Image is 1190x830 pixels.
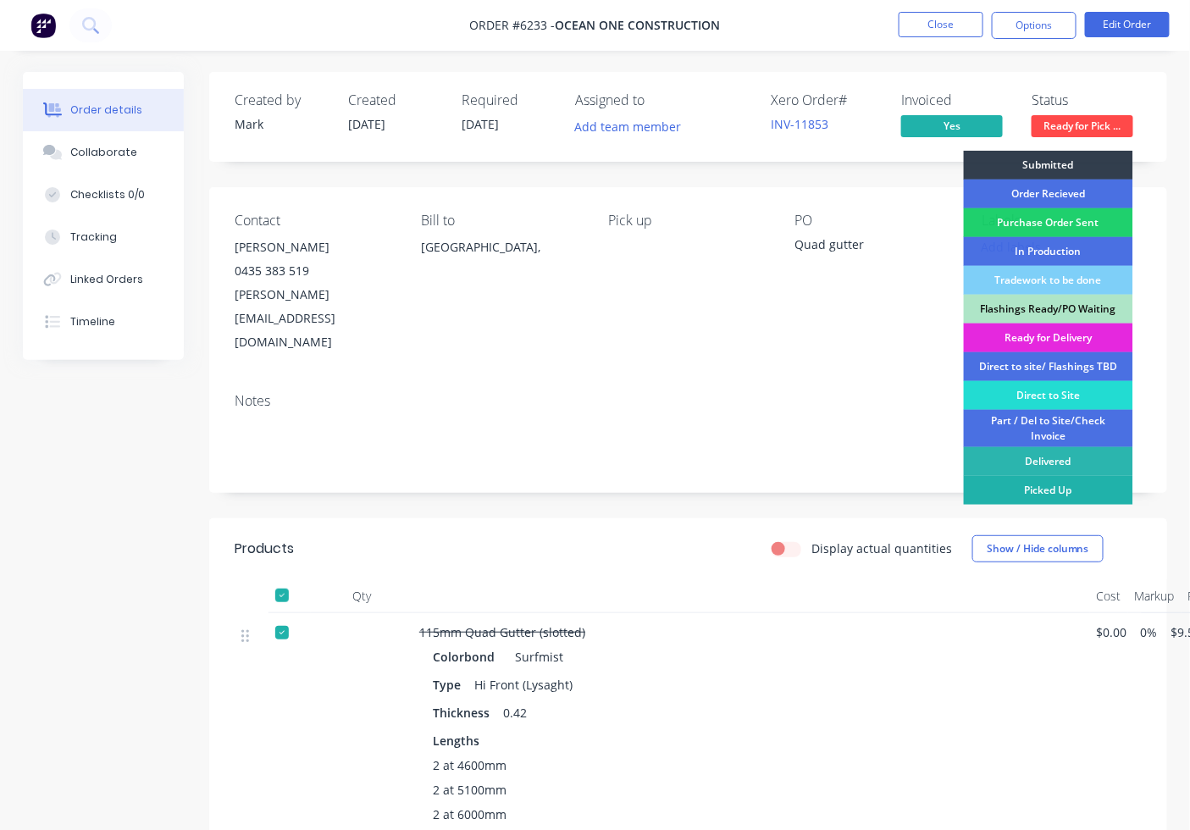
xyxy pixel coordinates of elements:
[311,579,412,613] div: Qty
[1141,623,1158,641] span: 0%
[901,92,1011,108] div: Invoiced
[235,259,395,283] div: 0435 383 519
[23,216,184,258] button: Tracking
[1085,12,1170,37] button: Edit Order
[964,410,1133,447] div: Part / Del to Site/Check Invoice
[964,237,1133,266] div: In Production
[556,18,721,34] span: Ocean One Construction
[433,805,506,823] span: 2 at 6000mm
[235,213,395,229] div: Contact
[795,213,955,229] div: PO
[70,102,142,118] div: Order details
[462,116,499,132] span: [DATE]
[348,116,385,132] span: [DATE]
[23,301,184,343] button: Timeline
[23,174,184,216] button: Checklists 0/0
[235,92,328,108] div: Created by
[496,700,534,725] div: 0.42
[433,732,479,750] span: Lengths
[795,235,955,259] div: Quad gutter
[433,672,468,697] div: Type
[964,352,1133,381] div: Direct to site/ Flashings TBD
[901,115,1003,136] span: Yes
[566,115,690,138] button: Add team member
[433,756,506,774] span: 2 at 4600mm
[964,447,1133,476] div: Delivered
[771,116,828,132] a: INV-11853
[235,115,328,133] div: Mark
[964,381,1133,410] div: Direct to Site
[70,187,145,202] div: Checklists 0/0
[1032,92,1142,108] div: Status
[422,235,582,259] div: [GEOGRAPHIC_DATA],
[433,700,496,725] div: Thickness
[992,12,1077,39] button: Options
[964,324,1133,352] div: Ready for Delivery
[235,539,294,559] div: Products
[964,151,1133,180] div: Submitted
[419,624,585,640] span: 115mm Quad Gutter (slotted)
[468,672,579,697] div: Hi Front (Lysaght)
[964,180,1133,208] div: Order Recieved
[235,393,1142,409] div: Notes
[964,266,1133,295] div: Tradework to be done
[70,145,137,160] div: Collaborate
[70,314,115,329] div: Timeline
[235,283,395,354] div: [PERSON_NAME][EMAIL_ADDRESS][DOMAIN_NAME]
[1032,115,1133,141] button: Ready for Pick ...
[575,115,690,138] button: Add team member
[422,235,582,290] div: [GEOGRAPHIC_DATA],
[1032,115,1133,136] span: Ready for Pick ...
[433,781,506,799] span: 2 at 5100mm
[964,208,1133,237] div: Purchase Order Sent
[1090,579,1128,613] div: Cost
[23,89,184,131] button: Order details
[964,476,1133,505] div: Picked Up
[235,235,395,354] div: [PERSON_NAME]0435 383 519[PERSON_NAME][EMAIL_ADDRESS][DOMAIN_NAME]
[608,213,768,229] div: Pick up
[433,645,501,669] div: Colorbond
[23,258,184,301] button: Linked Orders
[23,131,184,174] button: Collaborate
[348,92,441,108] div: Created
[811,539,952,557] label: Display actual quantities
[70,272,143,287] div: Linked Orders
[964,295,1133,324] div: Flashings Ready/PO Waiting
[462,92,555,108] div: Required
[70,230,117,245] div: Tracking
[470,18,556,34] span: Order #6233 -
[1128,579,1182,613] div: Markup
[1097,623,1127,641] span: $0.00
[30,13,56,38] img: Factory
[771,92,881,108] div: Xero Order #
[575,92,744,108] div: Assigned to
[422,213,582,229] div: Bill to
[899,12,983,37] button: Close
[508,645,563,669] div: Surfmist
[235,235,395,259] div: [PERSON_NAME]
